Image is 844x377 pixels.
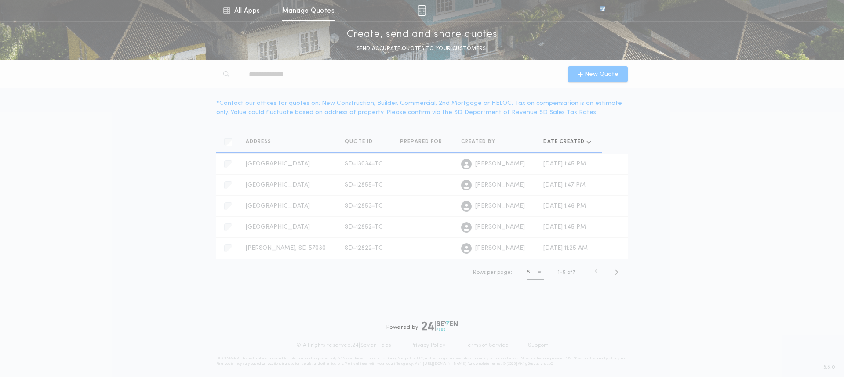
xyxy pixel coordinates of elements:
span: SD-13034-TC [345,161,383,167]
p: DISCLAIMER: This estimate is provided for informational purposes only. 24|Seven Fees, a product o... [216,356,628,366]
button: Address [246,137,278,146]
span: [GEOGRAPHIC_DATA] [246,182,310,188]
span: [PERSON_NAME] [475,202,525,211]
button: New Quote [568,66,628,82]
span: [PERSON_NAME] [475,181,525,190]
h1: 5 [527,268,530,276]
span: [GEOGRAPHIC_DATA] [246,224,310,230]
span: Created by [461,138,497,145]
span: [DATE] 1:47 PM [543,182,586,188]
span: Prepared for [400,138,444,145]
a: Privacy Policy [411,342,446,349]
div: * Contact our offices for quotes on: New Construction, Builder, Commercial, 2nd Mortgage or HELOC... [216,99,628,117]
button: 5 [527,266,544,280]
span: 1 [558,270,560,275]
span: SD-12853-TC [345,203,383,209]
button: Created by [461,137,502,146]
span: [GEOGRAPHIC_DATA] [246,161,310,167]
span: [PERSON_NAME] [475,160,525,169]
a: Terms of Service [465,342,509,349]
span: of 7 [567,269,575,276]
img: img [418,5,426,16]
span: Rows per page: [473,270,512,275]
a: Support [528,342,548,349]
span: 3.8.0 [823,363,835,371]
button: Date created [543,137,591,146]
span: [DATE] 11:25 AM [543,245,588,251]
div: Powered by [386,321,458,331]
span: New Quote [585,70,618,79]
a: [URL][DOMAIN_NAME] [423,362,466,366]
span: Quote ID [345,138,375,145]
p: Create, send and share quotes [347,28,498,42]
span: SD-12822-TC [345,245,383,251]
span: Address [246,138,273,145]
span: SD-12855-TC [345,182,383,188]
span: [PERSON_NAME], SD 57030 [246,245,326,251]
span: Date created [543,138,586,145]
span: [PERSON_NAME] [475,223,525,232]
p: SEND ACCURATE QUOTES TO YOUR CUSTOMERS. [357,44,487,53]
img: logo [422,321,458,331]
span: [DATE] 1:45 PM [543,161,586,167]
p: © All rights reserved. 24|Seven Fees [296,342,391,349]
span: [DATE] 1:45 PM [543,224,586,230]
span: [GEOGRAPHIC_DATA] [246,203,310,209]
span: SD-12852-TC [345,224,383,230]
img: vs-icon [584,6,621,15]
span: [DATE] 1:46 PM [543,203,586,209]
button: Quote ID [345,137,379,146]
span: [PERSON_NAME] [475,244,525,253]
span: 5 [563,270,566,275]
